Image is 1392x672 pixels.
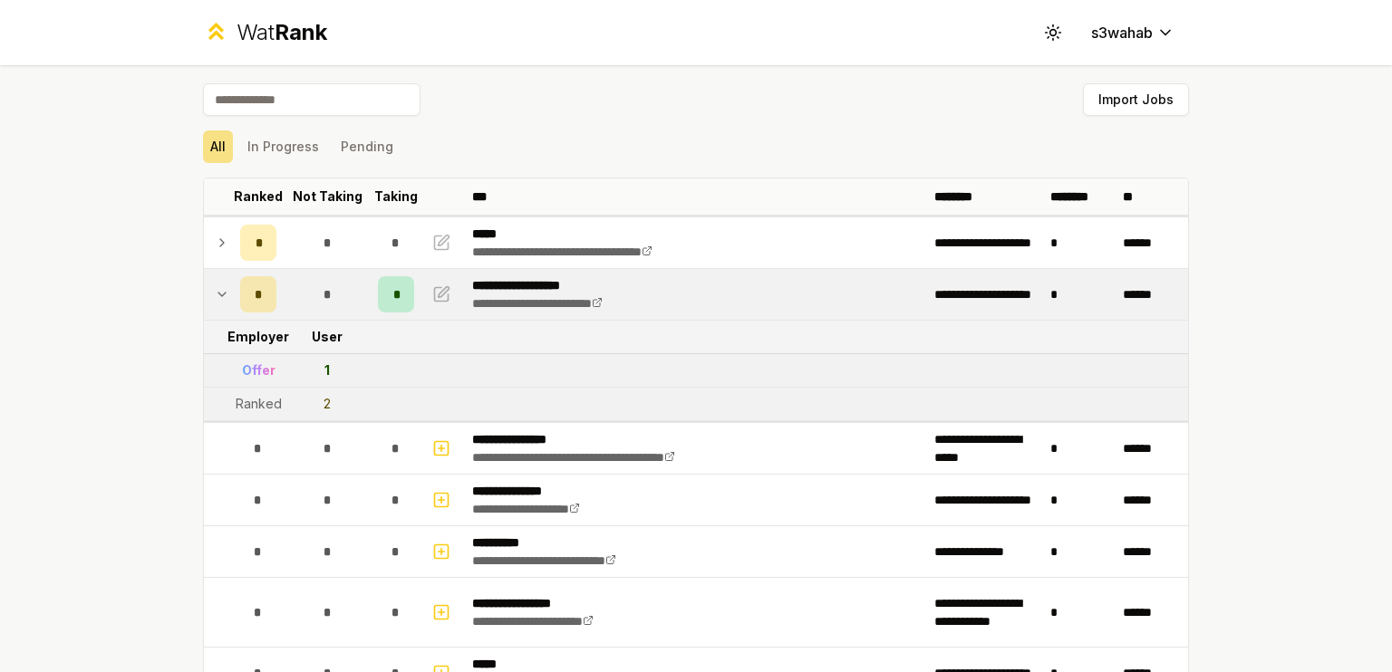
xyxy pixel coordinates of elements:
div: 2 [324,395,331,413]
div: Wat [237,18,327,47]
span: Rank [275,19,327,45]
button: Import Jobs [1083,83,1189,116]
td: User [284,321,371,353]
p: Ranked [234,187,283,206]
div: 1 [324,361,330,379]
div: Ranked [236,395,282,413]
div: Offer [242,361,275,379]
button: Pending [333,130,401,163]
button: All [203,130,233,163]
span: s3wahab [1091,22,1153,43]
td: Employer [233,321,284,353]
button: s3wahab [1077,16,1189,49]
button: In Progress [240,130,326,163]
p: Taking [374,187,418,206]
a: WatRank [203,18,327,47]
p: Not Taking [293,187,362,206]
